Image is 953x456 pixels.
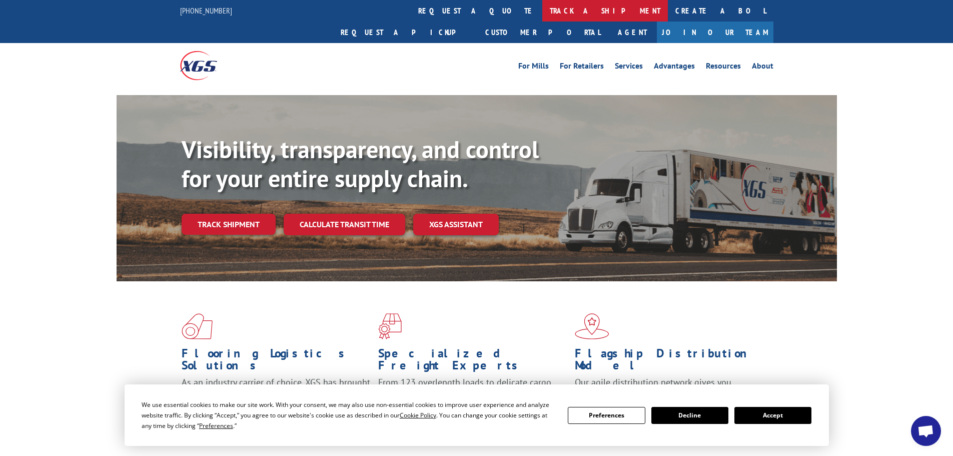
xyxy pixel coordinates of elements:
[518,62,549,73] a: For Mills
[575,376,759,400] span: Our agile distribution network gives you nationwide inventory management on demand.
[182,313,213,339] img: xgs-icon-total-supply-chain-intelligence-red
[199,421,233,430] span: Preferences
[478,22,608,43] a: Customer Portal
[378,347,567,376] h1: Specialized Freight Experts
[752,62,773,73] a: About
[911,416,941,446] a: Open chat
[142,399,556,431] div: We use essential cookies to make our site work. With your consent, we may also use non-essential ...
[182,134,539,194] b: Visibility, transparency, and control for your entire supply chain.
[575,313,609,339] img: xgs-icon-flagship-distribution-model-red
[734,407,811,424] button: Accept
[378,376,567,421] p: From 123 overlength loads to delicate cargo, our experienced staff knows the best way to move you...
[608,22,657,43] a: Agent
[284,214,405,235] a: Calculate transit time
[182,214,276,235] a: Track shipment
[400,411,436,419] span: Cookie Policy
[182,376,370,412] span: As an industry carrier of choice, XGS has brought innovation and dedication to flooring logistics...
[125,384,829,446] div: Cookie Consent Prompt
[657,22,773,43] a: Join Our Team
[180,6,232,16] a: [PHONE_NUMBER]
[182,347,371,376] h1: Flooring Logistics Solutions
[413,214,499,235] a: XGS ASSISTANT
[575,347,764,376] h1: Flagship Distribution Model
[378,313,402,339] img: xgs-icon-focused-on-flooring-red
[654,62,695,73] a: Advantages
[333,22,478,43] a: Request a pickup
[615,62,643,73] a: Services
[706,62,741,73] a: Resources
[651,407,728,424] button: Decline
[568,407,645,424] button: Preferences
[560,62,604,73] a: For Retailers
